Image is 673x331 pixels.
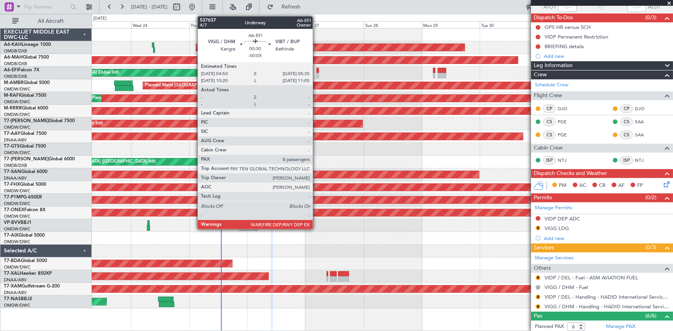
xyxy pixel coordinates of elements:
a: Schedule Crew [535,81,568,89]
a: VIDP / DEL - Fuel - ASM AVIATION FUEL [545,274,638,281]
div: VIDP Permanent Restriction [545,34,608,40]
a: VIGG / DHM - Handling - HADID International Services, FZE [545,303,669,310]
a: OMDW/DWC [4,239,30,245]
a: NTJ [558,157,575,164]
span: Leg Information [534,61,573,70]
span: Crew [534,71,547,79]
span: T7-NAS [4,297,21,301]
a: OMDW/DWC [4,124,30,130]
span: A6-KAH [4,42,22,47]
div: CS [620,131,633,139]
a: OMDW/DWC [4,302,30,308]
div: Fri 26 [247,21,305,28]
a: OMDB/DXB [4,163,27,168]
a: M-AMBRGlobal 5000 [4,81,50,85]
div: Unplanned Maint [GEOGRAPHIC_DATA] (Al Maktoum Intl) [256,131,371,142]
span: AF [618,182,624,190]
button: R [536,304,540,309]
span: Refresh [275,4,307,10]
span: T7-AIX [4,233,19,238]
a: Manage PAX [606,323,635,331]
a: T7-P1MPG-650ER [4,195,42,200]
span: T7-ONEX [4,208,24,212]
span: VP-BVV [4,220,20,225]
span: Cabin Crew [534,144,563,153]
a: T7-XAMGulfstream G-200 [4,284,60,289]
a: Manage Permits [535,204,572,212]
span: (0/2) [645,193,656,202]
a: T7-XANGlobal 6000 [4,170,47,174]
a: OMDB/DXB [4,74,27,79]
span: T7-GTS [4,144,20,149]
div: Thu 25 [189,21,248,28]
a: T7-AAYGlobal 7500 [4,131,47,136]
span: ALDT [648,3,661,11]
span: Permits [534,193,552,202]
a: T7-NASBBJ2 [4,297,32,301]
a: OMDB/DXB [4,61,27,67]
a: T7-FHXGlobal 5000 [4,182,46,187]
div: VIDP DEP ADC [545,215,580,222]
a: VP-BVVBBJ1 [4,220,32,225]
div: VIGG LDG [545,225,569,232]
a: Manage Services [535,254,573,262]
span: T7-XAL [4,271,20,276]
span: Pax [534,312,542,321]
a: OMDW/DWC [4,201,30,207]
a: PGE [558,131,575,138]
span: T7-AAY [4,131,20,136]
button: R [536,226,540,230]
a: OMDW/DWC [4,226,30,232]
div: CS [543,131,556,139]
a: T7-[PERSON_NAME]Global 7500 [4,119,75,123]
div: Planned Maint [GEOGRAPHIC_DATA] (Al Bateen Executive) [198,42,314,53]
a: DJO [635,105,652,112]
span: T7-P1MP [4,195,23,200]
a: T7-BDAGlobal 5000 [4,259,47,263]
span: M-RAFI [4,93,20,98]
a: OMDW/DWC [4,150,30,156]
a: OMDW/DWC [4,264,30,270]
span: T7-[PERSON_NAME] [4,157,49,161]
div: ISP [543,156,556,165]
div: [DATE] [93,15,106,22]
a: A6-MAHGlobal 7500 [4,55,49,60]
span: Dispatch To-Dos [534,13,573,22]
div: Add new [544,235,669,242]
button: Refresh [263,1,310,13]
div: BRIEFING details [545,43,584,50]
a: T7-ONEXFalcon 8X [4,208,46,212]
span: Dispatch Checks and Weather [534,169,607,178]
span: (0/3) [645,243,656,251]
a: OMDB/DXB [4,48,27,54]
div: OPS HR versus SCH [545,24,591,30]
a: VIGG / DHM - Fuel [545,284,588,291]
a: OMDW/DWC [4,112,30,118]
span: M-AMBR [4,81,24,85]
a: SAA [635,118,652,125]
div: Sat 27 [305,21,364,28]
a: DNAA/ABV [4,290,27,296]
a: DNAA/ABV [4,277,27,283]
a: OMDW/DWC [4,188,30,194]
a: OMDW/DWC [4,213,30,219]
div: Add new [544,53,669,59]
div: CS [620,118,633,126]
div: CS [543,118,556,126]
a: T7-AIXGlobal 5000 [4,233,45,238]
span: (6/6) [645,312,656,320]
div: Sun 28 [364,21,422,28]
button: All Aircraft [8,15,84,27]
span: CR [599,182,606,190]
a: PGE [558,118,575,125]
button: R [536,276,540,280]
span: T7-[PERSON_NAME] [4,119,49,123]
div: CP [620,104,633,113]
div: Planned Maint [GEOGRAPHIC_DATA] (Seletar) [145,80,236,91]
div: Wed 24 [131,21,189,28]
span: ATOT [543,3,556,11]
span: T7-XAN [4,170,21,174]
a: DJO [558,105,575,112]
a: VIDP / DEL - Handling - HADID International Services, FZE [545,294,669,300]
span: Services [534,244,554,252]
